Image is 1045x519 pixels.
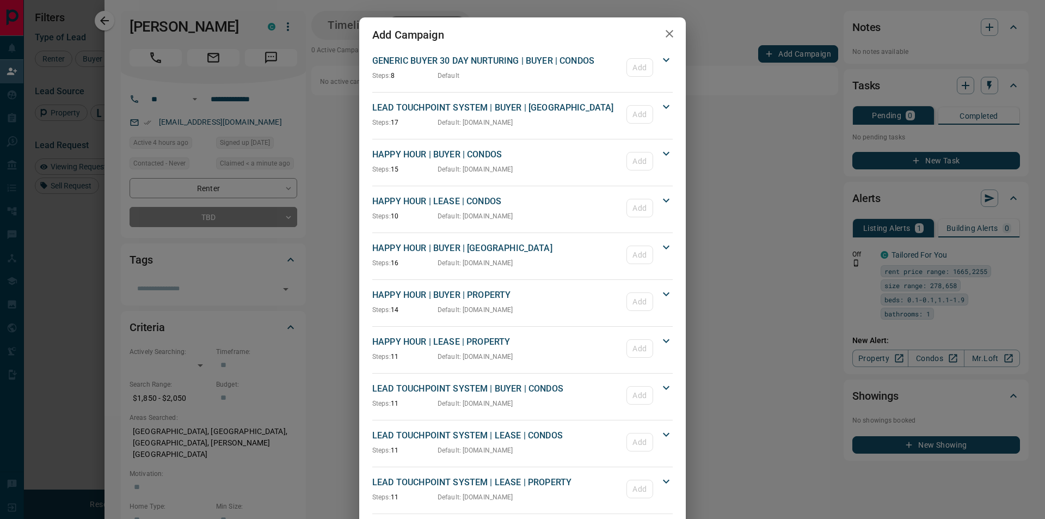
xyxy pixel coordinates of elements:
p: Default : [DOMAIN_NAME] [438,445,513,455]
p: Default : [DOMAIN_NAME] [438,211,513,221]
p: 17 [372,118,438,127]
p: 15 [372,164,438,174]
p: Default : [DOMAIN_NAME] [438,492,513,502]
div: HAPPY HOUR | BUYER | PROPERTYSteps:14Default: [DOMAIN_NAME]Add [372,286,673,317]
div: HAPPY HOUR | LEASE | CONDOSSteps:10Default: [DOMAIN_NAME]Add [372,193,673,223]
span: Steps: [372,353,391,361]
div: HAPPY HOUR | BUYER | CONDOSSteps:15Default: [DOMAIN_NAME]Add [372,146,673,176]
div: HAPPY HOUR | BUYER | [GEOGRAPHIC_DATA]Steps:16Default: [DOMAIN_NAME]Add [372,240,673,270]
p: HAPPY HOUR | BUYER | [GEOGRAPHIC_DATA] [372,242,621,255]
div: HAPPY HOUR | LEASE | PROPERTYSteps:11Default: [DOMAIN_NAME]Add [372,333,673,364]
span: Steps: [372,166,391,173]
p: Default : [DOMAIN_NAME] [438,118,513,127]
p: HAPPY HOUR | BUYER | CONDOS [372,148,621,161]
span: Steps: [372,72,391,80]
div: LEAD TOUCHPOINT SYSTEM | LEASE | PROPERTYSteps:11Default: [DOMAIN_NAME]Add [372,474,673,504]
div: LEAD TOUCHPOINT SYSTEM | BUYER | [GEOGRAPHIC_DATA]Steps:17Default: [DOMAIN_NAME]Add [372,99,673,130]
p: HAPPY HOUR | LEASE | CONDOS [372,195,621,208]
p: Default [438,71,459,81]
p: 16 [372,258,438,268]
span: Steps: [372,447,391,454]
p: LEAD TOUCHPOINT SYSTEM | BUYER | CONDOS [372,382,621,395]
p: Default : [DOMAIN_NAME] [438,164,513,174]
span: Steps: [372,493,391,501]
div: GENERIC BUYER 30 DAY NURTURING | BUYER | CONDOSSteps:8DefaultAdd [372,52,673,83]
p: LEAD TOUCHPOINT SYSTEM | LEASE | CONDOS [372,429,621,442]
p: GENERIC BUYER 30 DAY NURTURING | BUYER | CONDOS [372,54,621,68]
p: HAPPY HOUR | LEASE | PROPERTY [372,335,621,349]
span: Steps: [372,119,391,126]
p: LEAD TOUCHPOINT SYSTEM | BUYER | [GEOGRAPHIC_DATA] [372,101,621,114]
h2: Add Campaign [359,17,457,52]
span: Steps: [372,400,391,407]
p: HAPPY HOUR | BUYER | PROPERTY [372,289,621,302]
span: Steps: [372,306,391,314]
p: 10 [372,211,438,221]
p: Default : [DOMAIN_NAME] [438,399,513,408]
p: Default : [DOMAIN_NAME] [438,352,513,362]
p: 8 [372,71,438,81]
p: 11 [372,492,438,502]
span: Steps: [372,212,391,220]
p: 14 [372,305,438,315]
span: Steps: [372,259,391,267]
div: LEAD TOUCHPOINT SYSTEM | BUYER | CONDOSSteps:11Default: [DOMAIN_NAME]Add [372,380,673,411]
p: 11 [372,399,438,408]
p: 11 [372,352,438,362]
p: Default : [DOMAIN_NAME] [438,305,513,315]
p: 11 [372,445,438,455]
p: Default : [DOMAIN_NAME] [438,258,513,268]
div: LEAD TOUCHPOINT SYSTEM | LEASE | CONDOSSteps:11Default: [DOMAIN_NAME]Add [372,427,673,457]
p: LEAD TOUCHPOINT SYSTEM | LEASE | PROPERTY [372,476,621,489]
